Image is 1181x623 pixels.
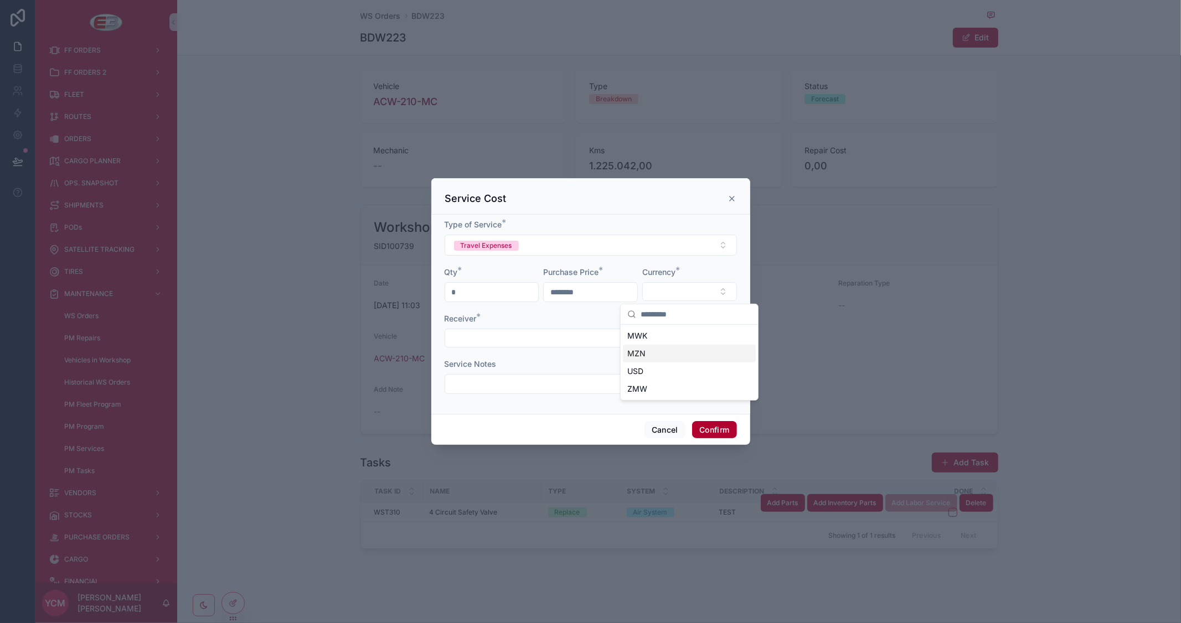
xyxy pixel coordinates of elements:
[692,421,736,439] button: Confirm
[627,348,646,359] span: MZN
[642,282,737,301] button: Select Button
[627,330,647,341] span: MWK
[445,267,458,277] span: Qty
[642,267,675,277] span: Currency
[621,325,758,400] div: Suggestions
[627,383,647,394] span: ZMW
[461,241,512,251] div: Travel Expenses
[445,192,507,205] h3: Service Cost
[543,267,599,277] span: Purchase Price
[445,235,737,256] button: Select Button
[627,366,643,377] span: USD
[445,220,502,229] span: Type of Service
[445,359,497,368] span: Service Notes
[644,421,685,439] button: Cancel
[445,314,477,323] span: Receiver
[445,329,737,347] button: Select Button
